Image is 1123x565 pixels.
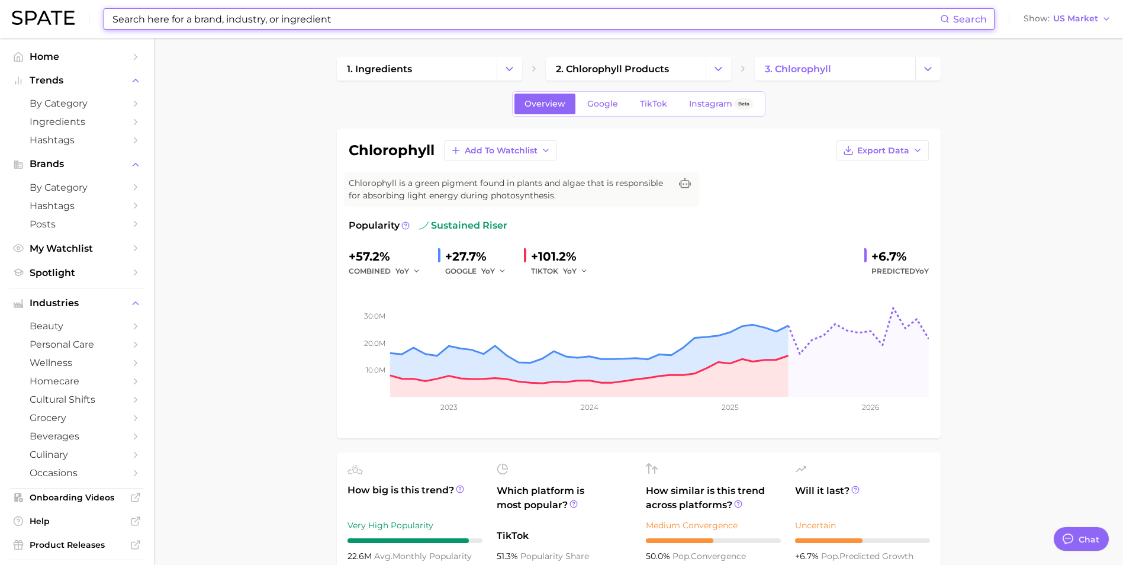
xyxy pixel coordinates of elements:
span: sustained riser [419,219,507,233]
button: Change Category [497,57,522,81]
div: TIKTOK [531,264,596,278]
div: 5 / 10 [646,538,781,543]
span: Predicted [871,264,929,278]
span: 3. chlorophyll [765,63,831,75]
a: Home [9,47,144,66]
span: by Category [30,182,124,193]
div: 5 / 10 [795,538,930,543]
a: Ingredients [9,113,144,131]
a: beauty [9,317,144,335]
button: Export Data [836,140,929,160]
span: YoY [563,266,577,276]
span: Trends [30,75,124,86]
span: Home [30,51,124,62]
div: Very High Popularity [347,518,482,532]
a: grocery [9,409,144,427]
div: +57.2% [349,247,429,266]
abbr: popularity index [672,551,691,561]
a: wellness [9,354,144,372]
span: Will it last? [795,484,930,512]
span: US Market [1053,15,1098,22]
span: Which platform is most popular? [497,484,632,523]
a: by Category [9,94,144,113]
img: SPATE [12,11,75,25]
a: Hashtags [9,197,144,215]
button: Change Category [915,57,941,81]
a: Spotlight [9,264,144,282]
div: +101.2% [531,247,596,266]
span: Posts [30,219,124,230]
button: YoY [395,264,421,278]
span: +6.7% [795,551,821,561]
a: Google [577,94,628,114]
a: TikTok [630,94,677,114]
span: beverages [30,431,124,442]
span: Help [30,516,124,527]
a: 2. chlorophyll products [546,57,706,81]
span: Export Data [857,146,909,156]
span: Ingredients [30,116,124,127]
button: ShowUS Market [1021,11,1114,27]
span: Hashtags [30,134,124,146]
span: 51.3% [497,551,520,561]
span: personal care [30,339,124,350]
abbr: popularity index [821,551,839,561]
span: predicted growth [821,551,913,561]
a: Overview [514,94,575,114]
span: How similar is this trend across platforms? [646,484,781,512]
a: culinary [9,445,144,464]
span: Instagram [689,99,732,109]
input: Search here for a brand, industry, or ingredient [111,9,940,29]
a: 3. chlorophyll [755,57,915,81]
div: GOOGLE [445,264,514,278]
a: personal care [9,335,144,354]
span: Add to Watchlist [465,146,538,156]
span: Chlorophyll is a green pigment found in plants and algae that is responsible for absorbing light ... [349,177,671,202]
button: YoY [563,264,588,278]
span: wellness [30,357,124,368]
span: Google [587,99,618,109]
abbr: average [374,551,392,561]
span: convergence [672,551,746,561]
a: Product Releases [9,536,144,554]
span: TikTok [497,529,632,543]
span: cultural shifts [30,394,124,405]
span: Brands [30,159,124,169]
a: homecare [9,372,144,390]
span: by Category [30,98,124,109]
a: InstagramBeta [679,94,763,114]
span: occasions [30,467,124,479]
span: My Watchlist [30,243,124,254]
span: YoY [915,267,929,275]
span: Product Releases [30,540,124,550]
span: 50.0% [646,551,672,561]
button: Trends [9,72,144,89]
tspan: 2024 [580,403,598,412]
button: YoY [481,264,507,278]
span: beauty [30,320,124,332]
a: occasions [9,464,144,482]
a: My Watchlist [9,239,144,258]
a: Help [9,512,144,530]
h1: chlorophyll [349,143,435,158]
span: Overview [525,99,565,109]
a: beverages [9,427,144,445]
button: Industries [9,294,144,312]
a: Hashtags [9,131,144,149]
span: 1. ingredients [347,63,412,75]
span: 2. chlorophyll products [556,63,669,75]
span: How big is this trend? [347,483,482,512]
a: Onboarding Videos [9,489,144,506]
a: Posts [9,215,144,233]
span: Hashtags [30,200,124,211]
span: Search [953,14,987,25]
tspan: 2023 [440,403,457,412]
span: Industries [30,298,124,309]
div: Medium Convergence [646,518,781,532]
div: +6.7% [871,247,929,266]
span: YoY [481,266,495,276]
a: 1. ingredients [337,57,497,81]
img: sustained riser [419,221,429,230]
span: 22.6m [347,551,374,561]
div: Uncertain [795,518,930,532]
